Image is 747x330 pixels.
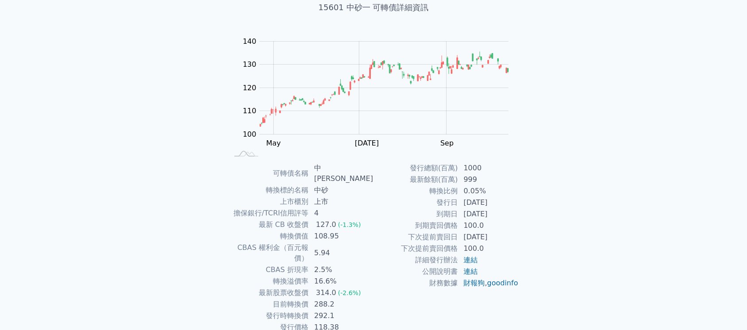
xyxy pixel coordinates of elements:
td: 108.95 [309,230,373,242]
td: 最新 CB 收盤價 [228,219,309,230]
td: 轉換溢價率 [228,276,309,287]
td: 下次提前賣回價格 [373,243,458,254]
tspan: Sep [440,139,454,147]
td: 16.6% [309,276,373,287]
span: (-1.3%) [338,221,361,228]
td: [DATE] [458,208,519,220]
td: 中砂 [309,184,373,196]
g: Chart [238,37,522,147]
tspan: [DATE] [355,139,379,147]
td: 財務數據 [373,277,458,289]
td: CBAS 折現率 [228,264,309,276]
h1: 15601 中砂一 可轉債詳細資訊 [218,1,529,14]
td: 可轉債名稱 [228,162,309,184]
td: 最新股票收盤價 [228,287,309,299]
td: 公開說明書 [373,266,458,277]
td: 目前轉換價 [228,299,309,310]
iframe: Chat Widget [703,288,747,330]
td: 999 [458,174,519,185]
td: 上市櫃別 [228,196,309,207]
td: 最新餘額(百萬) [373,174,458,185]
td: 到期賣回價格 [373,220,458,231]
td: 288.2 [309,299,373,310]
td: 轉換比例 [373,185,458,197]
td: 100.0 [458,243,519,254]
td: CBAS 權利金（百元報價） [228,242,309,264]
tspan: 100 [243,130,257,138]
td: 發行總額(百萬) [373,162,458,174]
td: 4 [309,207,373,219]
div: 127.0 [314,219,338,230]
td: 292.1 [309,310,373,322]
tspan: 120 [243,84,257,92]
td: 0.05% [458,185,519,197]
td: 發行時轉換價 [228,310,309,322]
td: 5.94 [309,242,373,264]
td: , [458,277,519,289]
td: 上市 [309,196,373,207]
td: 擔保銀行/TCRI信用評等 [228,207,309,219]
td: [DATE] [458,231,519,243]
td: 2.5% [309,264,373,276]
td: 100.0 [458,220,519,231]
td: 詳細發行辦法 [373,254,458,266]
span: (-2.6%) [338,289,361,296]
a: goodinfo [487,279,518,287]
a: 連結 [463,256,478,264]
div: 聊天小工具 [703,288,747,330]
td: [DATE] [458,197,519,208]
a: 連結 [463,267,478,276]
td: 到期日 [373,208,458,220]
td: 1000 [458,162,519,174]
div: 314.0 [314,288,338,298]
td: 發行日 [373,197,458,208]
tspan: 140 [243,37,257,46]
td: 轉換標的名稱 [228,184,309,196]
td: 中[PERSON_NAME] [309,162,373,184]
tspan: 130 [243,60,257,69]
td: 下次提前賣回日 [373,231,458,243]
tspan: 110 [243,107,257,115]
td: 轉換價值 [228,230,309,242]
a: 財報狗 [463,279,485,287]
tspan: May [266,139,281,147]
